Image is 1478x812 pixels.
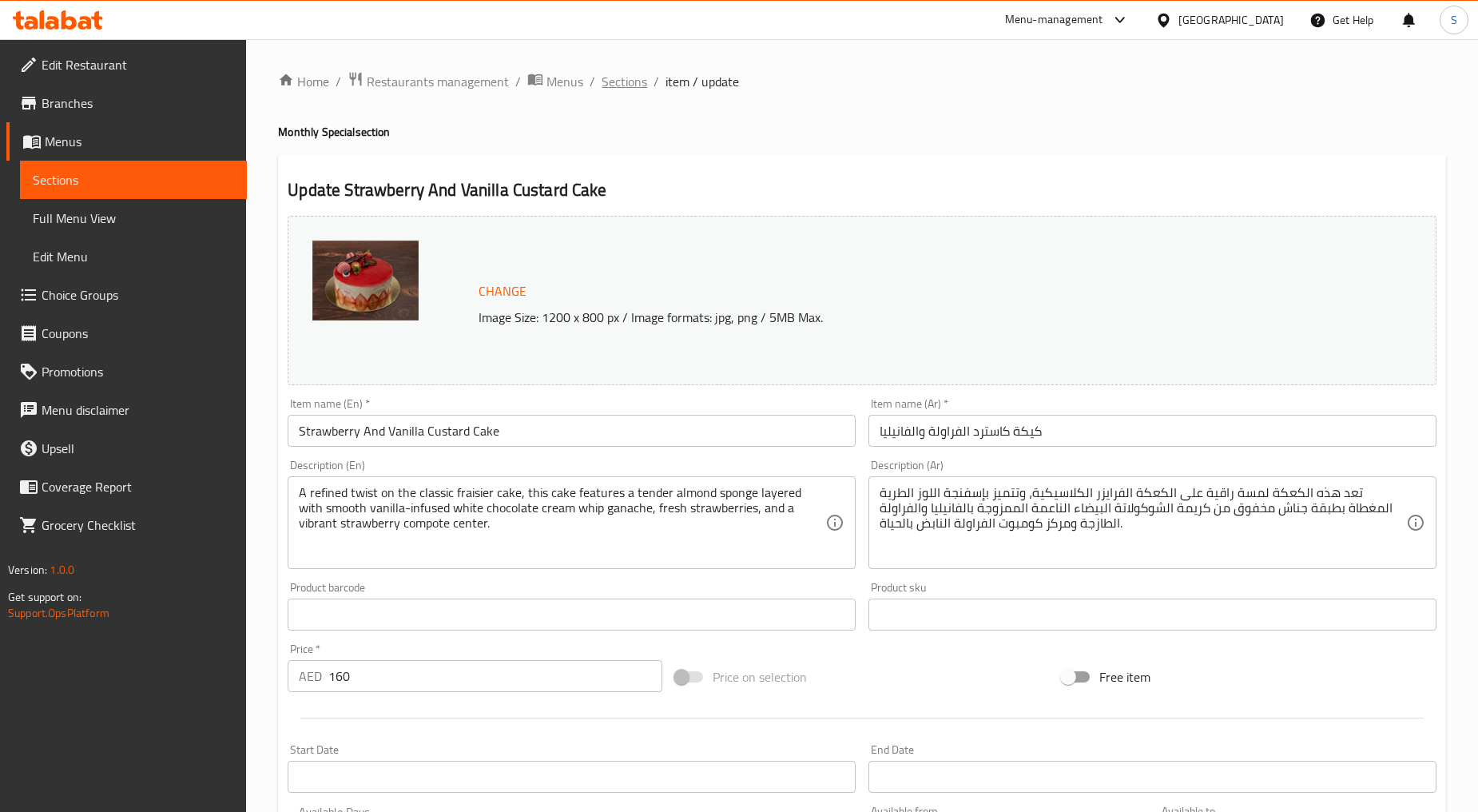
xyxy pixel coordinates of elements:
a: Sections [20,161,247,199]
a: Branches [6,84,247,122]
span: Edit Restaurant [42,55,234,74]
h2: Update Strawberry And Vanilla Custard Cake [288,178,1436,202]
span: Menu disclaimer [42,400,234,420]
img: mmw_638926749769194349 [312,241,419,320]
a: Menus [6,122,247,161]
a: Menu disclaimer [6,391,247,429]
a: Full Menu View [20,199,247,237]
span: Menus [45,132,234,151]
span: Upsell [42,439,234,458]
span: Change [479,280,526,303]
nav: breadcrumb [278,71,1446,92]
textarea: A refined twist on the classic fraisier cake, this cake features a tender almond sponge layered w... [299,485,825,561]
input: Enter name En [288,415,856,447]
a: Coverage Report [6,468,247,506]
li: / [336,72,341,91]
p: Image Size: 1200 x 800 px / Image formats: jpg, png / 5MB Max. [472,308,1297,327]
input: Please enter product barcode [288,599,856,631]
li: / [590,72,595,91]
input: Enter name Ar [868,415,1436,447]
span: Price on selection [713,667,807,687]
span: 1.0.0 [50,559,74,580]
span: Get support on: [8,587,81,607]
span: Choice Groups [42,285,234,304]
a: Edit Restaurant [6,46,247,84]
div: Menu-management [1005,10,1103,30]
a: Sections [602,72,647,91]
a: Grocery Checklist [6,506,247,544]
span: item / update [665,72,739,91]
a: Support.OpsPlatform [8,603,109,623]
span: Grocery Checklist [42,515,234,535]
li: / [515,72,521,91]
textarea: تعد هذه الكعكة لمسة راقية على الكعكة الفرايزر الكلاسيكية، وتتميز بإسفنجة اللوز الطرية المغطاة بطب... [880,485,1406,561]
span: Coupons [42,324,234,343]
li: / [654,72,659,91]
a: Menus [527,71,583,92]
span: Coverage Report [42,477,234,496]
span: Version: [8,559,47,580]
input: Please enter price [328,660,662,692]
input: Please enter product sku [868,599,1436,631]
span: Sections [33,170,234,189]
a: Upsell [6,429,247,468]
span: Promotions [42,362,234,381]
span: Branches [42,94,234,113]
span: Free item [1099,667,1150,687]
span: Menus [546,72,583,91]
span: Edit Menu [33,247,234,266]
a: Restaurants management [348,71,509,92]
a: Home [278,72,329,91]
h4: Monthly Special section [278,124,1446,140]
button: Change [472,275,533,308]
div: [GEOGRAPHIC_DATA] [1178,11,1284,29]
a: Coupons [6,314,247,352]
a: Edit Menu [20,237,247,276]
span: S [1451,11,1457,29]
a: Choice Groups [6,276,247,314]
span: Full Menu View [33,209,234,228]
span: Restaurants management [367,72,509,91]
p: AED [299,667,322,686]
a: Promotions [6,352,247,391]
